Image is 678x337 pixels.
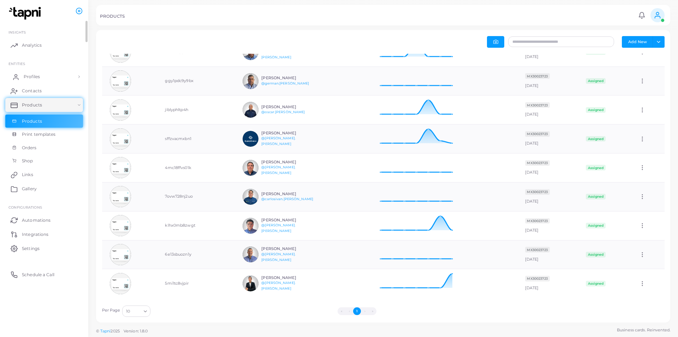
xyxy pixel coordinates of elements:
[586,281,606,286] span: Assigned
[261,218,313,222] h6: [PERSON_NAME]
[22,145,37,151] span: Orders
[525,189,550,194] a: MX30023723
[5,168,83,182] a: Links
[261,246,313,251] h6: [PERSON_NAME]
[243,246,258,262] img: avatar
[525,74,550,79] a: MX30023723
[622,36,653,47] button: Add New
[261,76,313,80] h6: [PERSON_NAME]
[261,197,313,201] a: @carlosivan.[PERSON_NAME]
[157,95,235,124] td: jiblyphltp4h
[353,307,361,315] button: Go to page 1
[517,124,578,153] td: [DATE]
[525,131,550,136] a: MX30023723
[586,252,606,257] span: Assigned
[5,128,83,141] a: Print templates
[243,218,258,234] img: avatar
[517,182,578,211] td: [DATE]
[110,99,131,121] img: avatar
[5,115,83,128] a: Products
[22,172,33,178] span: Links
[110,186,131,207] img: avatar
[110,244,131,265] img: avatar
[102,308,120,313] label: Per Page
[157,211,235,240] td: klhx0mb8zwgt
[122,306,150,317] div: Search for option
[8,30,26,34] span: INSIGHTS
[157,66,235,95] td: ggy1pdc9y9bx
[525,160,550,166] span: MX30023723
[525,247,550,252] a: MX30023723
[517,95,578,124] td: [DATE]
[22,272,54,278] span: Schedule a Call
[586,223,606,228] span: Assigned
[157,182,235,211] td: 7ovw728nj2uo
[261,81,309,85] a: @german.[PERSON_NAME]
[5,182,83,196] a: Gallery
[261,281,296,290] a: @[PERSON_NAME].[PERSON_NAME]
[6,7,46,20] a: logo
[517,66,578,95] td: [DATE]
[525,189,550,195] span: MX30023723
[586,107,606,113] span: Assigned
[110,273,131,294] img: avatar
[5,227,83,241] a: Integrations
[22,231,48,238] span: Integrations
[22,217,50,223] span: Automations
[517,240,578,269] td: [DATE]
[525,218,550,223] a: MX30023723
[5,267,83,281] a: Schedule a Call
[5,241,83,255] a: Settings
[131,307,141,315] input: Search for option
[517,153,578,182] td: [DATE]
[261,136,296,146] a: @[PERSON_NAME].[PERSON_NAME]
[261,165,296,175] a: @[PERSON_NAME].[PERSON_NAME]
[525,218,550,224] span: MX30023723
[525,276,550,281] a: MX30023723
[110,157,131,178] img: avatar
[126,308,130,315] span: 10
[157,124,235,153] td: sffzvacmxbn1
[586,78,606,84] span: Assigned
[525,102,550,108] span: MX30023723
[243,131,258,147] img: avatar
[5,213,83,227] a: Automations
[5,38,83,52] a: Analytics
[157,153,235,182] td: 4mc18ffvs01k
[110,128,131,150] img: avatar
[8,62,25,66] span: ENTITIES
[8,205,42,209] span: Configurations
[525,160,550,165] a: MX30023723
[5,70,83,84] a: Profiles
[261,50,296,59] a: @[PERSON_NAME].[PERSON_NAME]
[617,327,670,333] span: Business cards. Reinvented.
[261,105,313,109] h6: [PERSON_NAME]
[243,160,258,176] img: avatar
[110,70,131,92] img: avatar
[24,74,40,80] span: Profiles
[5,98,83,112] a: Products
[111,328,119,334] span: 2025
[525,131,550,137] span: MX30023723
[100,329,111,333] a: Tapni
[243,275,258,291] img: avatar
[124,329,148,333] span: Version: 1.8.0
[22,186,37,192] span: Gallery
[100,14,125,19] h5: PRODUCTS
[586,194,606,199] span: Assigned
[243,73,258,89] img: avatar
[586,136,606,142] span: Assigned
[22,118,42,124] span: Products
[517,269,578,298] td: [DATE]
[586,165,606,170] span: Assigned
[243,189,258,205] img: avatar
[22,102,42,108] span: Products
[110,215,131,236] img: avatar
[22,88,42,94] span: Contacts
[22,245,40,252] span: Settings
[5,154,83,168] a: Shop
[22,42,42,48] span: Analytics
[261,110,305,114] a: @oscar.[PERSON_NAME]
